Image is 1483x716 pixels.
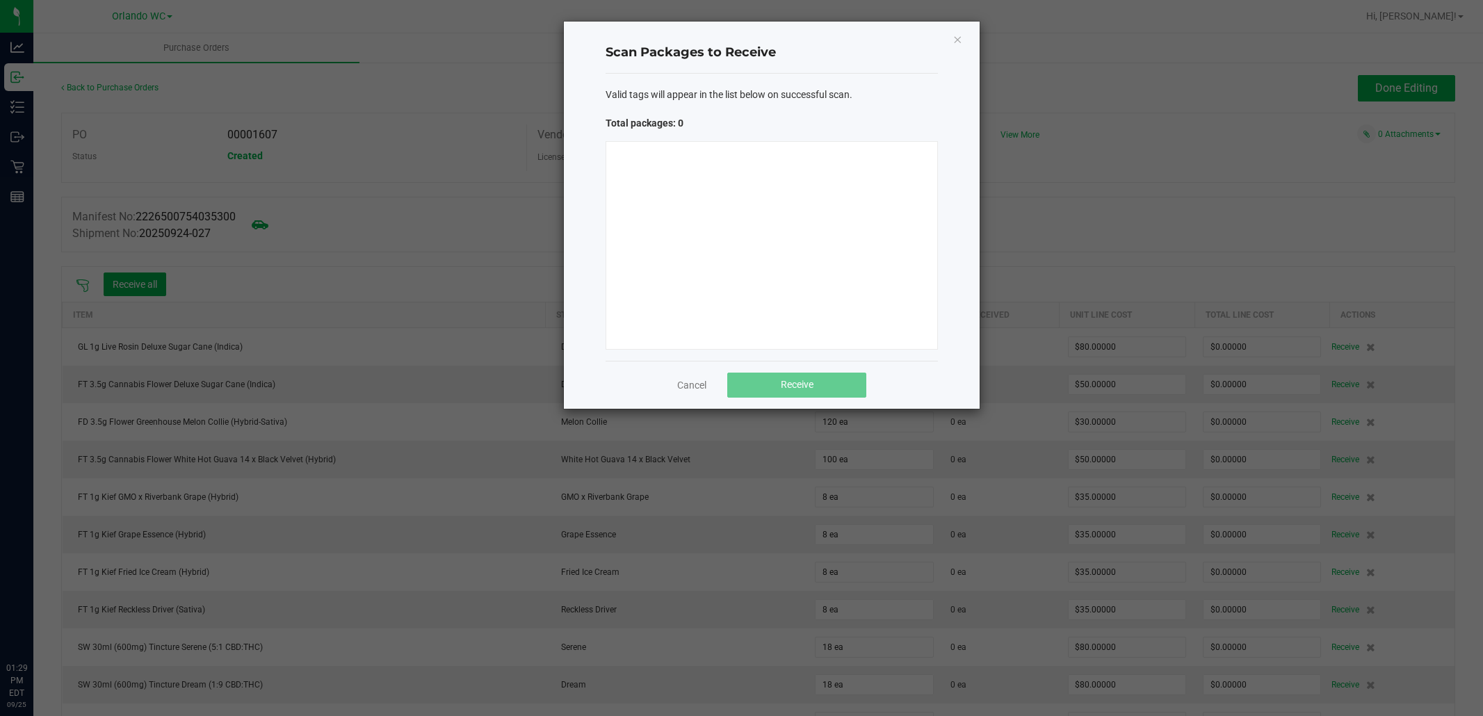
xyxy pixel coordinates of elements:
[953,31,962,47] button: Close
[606,116,772,131] span: Total packages: 0
[781,379,813,390] span: Receive
[14,605,56,646] iframe: Resource center
[606,88,852,102] span: Valid tags will appear in the list below on successful scan.
[727,373,866,398] button: Receive
[606,44,938,62] h4: Scan Packages to Receive
[677,378,706,392] a: Cancel
[41,603,58,619] iframe: Resource center unread badge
